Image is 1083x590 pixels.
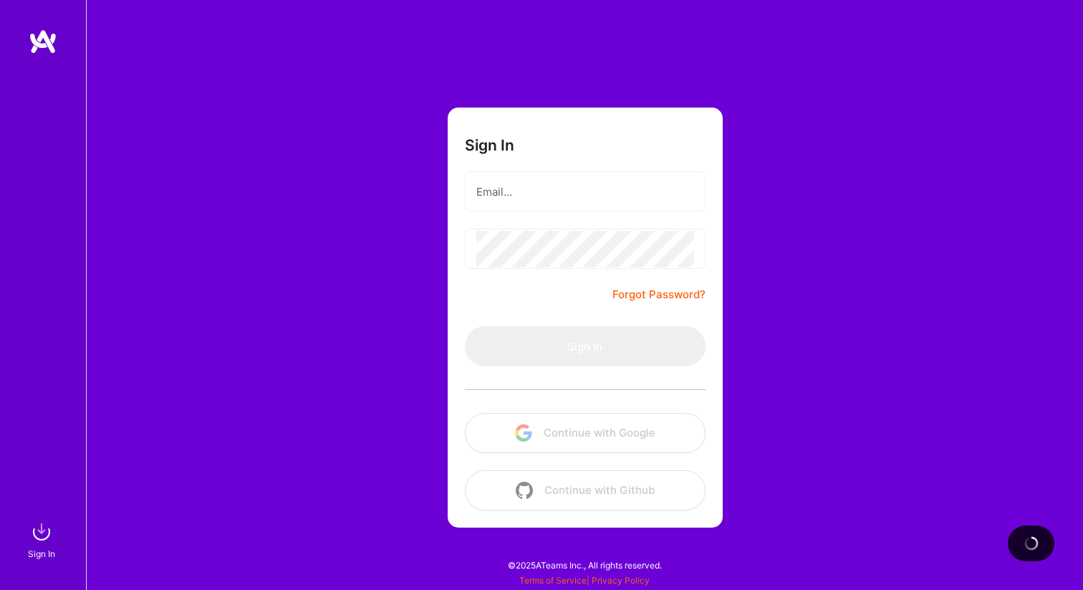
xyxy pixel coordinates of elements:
[516,482,533,499] img: icon
[476,173,694,210] input: Email...
[612,286,706,303] a: Forgot Password?
[27,518,56,546] img: sign in
[28,546,55,561] div: Sign In
[1022,534,1040,552] img: loading
[465,326,706,366] button: Sign In
[465,136,514,154] h3: Sign In
[519,575,587,586] a: Terms of Service
[519,575,650,586] span: |
[592,575,650,586] a: Privacy Policy
[86,547,1083,583] div: © 2025 ATeams Inc., All rights reserved.
[465,413,706,453] button: Continue with Google
[515,424,532,442] img: icon
[465,470,706,510] button: Continue with Github
[29,29,57,54] img: logo
[30,518,56,561] a: sign inSign In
